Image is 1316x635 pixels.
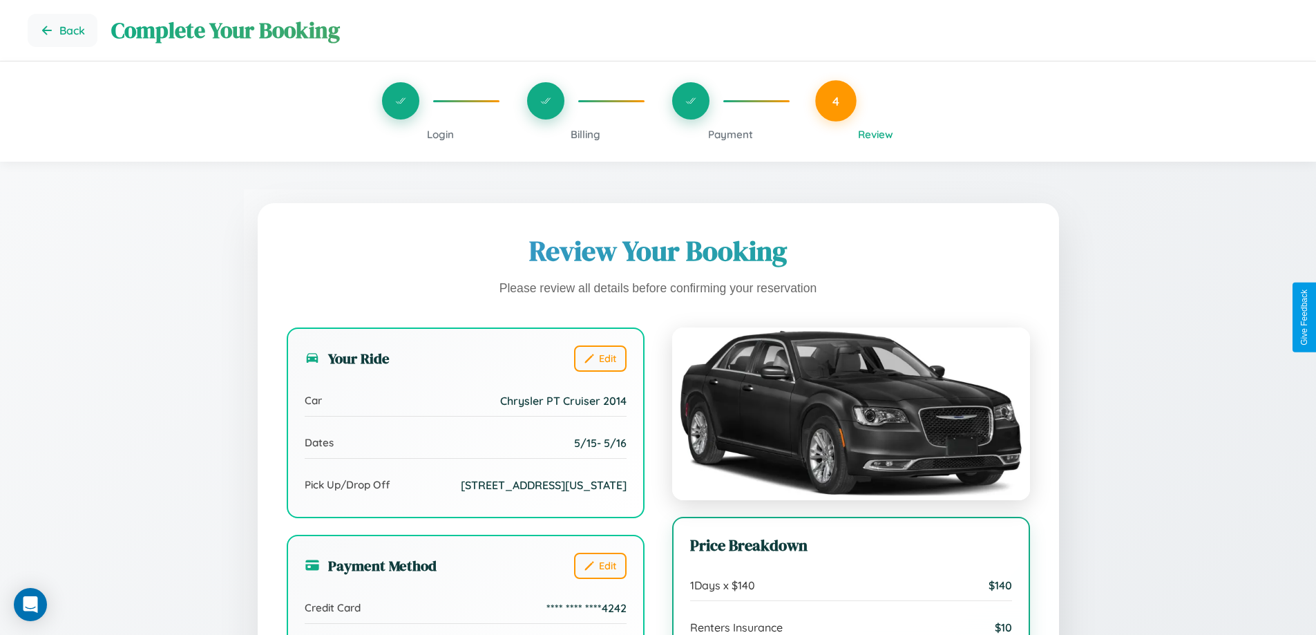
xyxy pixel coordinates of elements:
span: Renters Insurance [690,620,783,634]
span: 4 [832,93,839,108]
button: Go back [28,14,97,47]
span: Pick Up/Drop Off [305,478,390,491]
span: Billing [571,128,600,141]
span: 1 Days x $ 140 [690,578,755,592]
h1: Complete Your Booking [111,15,1288,46]
div: Give Feedback [1299,290,1309,345]
span: $ 140 [989,578,1012,592]
span: Dates [305,436,334,449]
span: Payment [708,128,753,141]
h3: Payment Method [305,556,437,576]
span: Login [427,128,454,141]
p: Please review all details before confirming your reservation [287,278,1030,300]
h3: Your Ride [305,348,390,368]
span: $ 10 [995,620,1012,634]
span: [STREET_ADDRESS][US_STATE] [461,478,627,492]
span: Review [858,128,893,141]
span: Chrysler PT Cruiser 2014 [500,394,627,408]
h1: Review Your Booking [287,232,1030,269]
img: Chrysler PT Cruiser [672,328,1030,500]
button: Edit [574,345,627,372]
button: Edit [574,553,627,579]
span: Car [305,394,322,407]
span: Credit Card [305,601,361,614]
h3: Price Breakdown [690,535,1012,556]
span: 5 / 15 - 5 / 16 [574,436,627,450]
div: Open Intercom Messenger [14,588,47,621]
